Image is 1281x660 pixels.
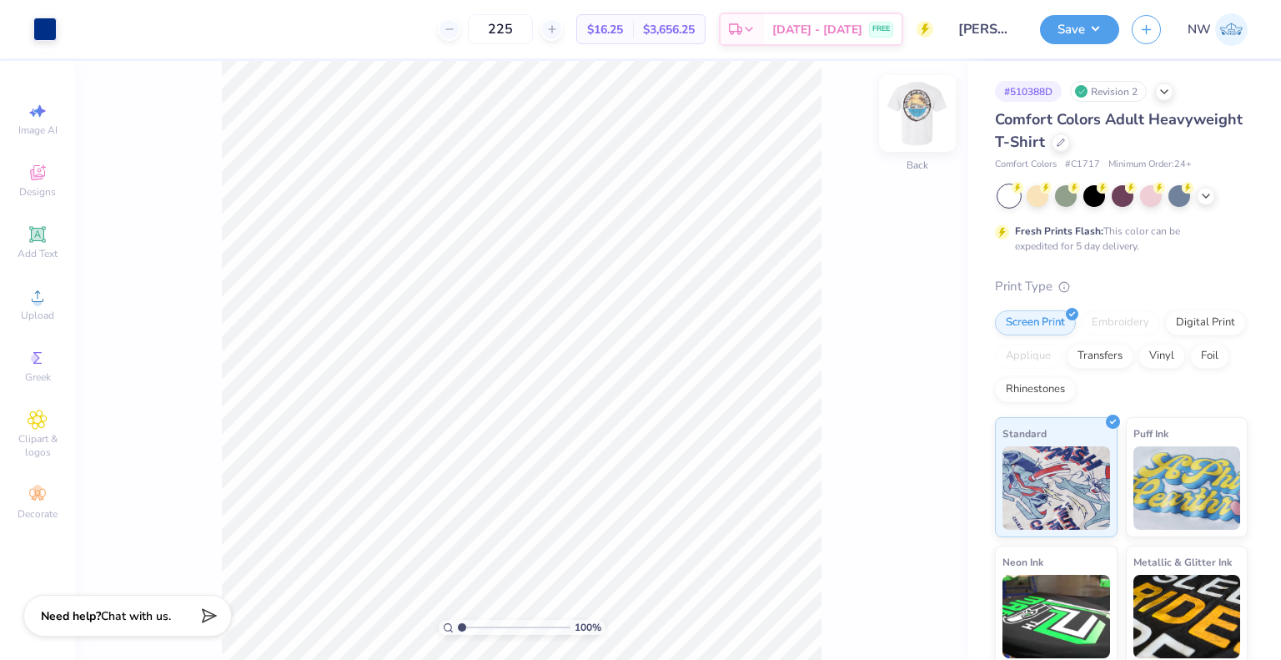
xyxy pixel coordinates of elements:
input: Untitled Design [946,13,1027,46]
span: Image AI [18,123,58,137]
button: Save [1040,15,1119,44]
div: Back [907,158,928,173]
span: Greek [25,370,51,384]
div: # 510388D [995,81,1062,102]
span: Chat with us. [101,608,171,624]
span: NW [1188,20,1211,39]
strong: Need help? [41,608,101,624]
img: Nathan Weatherton [1215,13,1248,46]
span: # C1717 [1065,158,1100,172]
span: Comfort Colors [995,158,1057,172]
div: Screen Print [995,310,1076,335]
span: Neon Ink [1002,553,1043,571]
span: Add Text [18,247,58,260]
img: Neon Ink [1002,575,1110,658]
div: This color can be expedited for 5 day delivery. [1015,224,1220,254]
div: Applique [995,344,1062,369]
span: 100 % [575,620,601,635]
img: Back [884,80,951,147]
span: Decorate [18,507,58,521]
span: Minimum Order: 24 + [1108,158,1192,172]
span: Metallic & Glitter Ink [1133,553,1232,571]
div: Print Type [995,277,1248,296]
span: Clipart & logos [8,432,67,459]
span: Comfort Colors Adult Heavyweight T-Shirt [995,109,1243,152]
input: – – [468,14,533,44]
div: Embroidery [1081,310,1160,335]
strong: Fresh Prints Flash: [1015,224,1103,238]
span: Puff Ink [1133,425,1168,442]
span: $16.25 [587,21,623,38]
img: Standard [1002,446,1110,530]
span: Designs [19,185,56,199]
span: Standard [1002,425,1047,442]
span: [DATE] - [DATE] [772,21,862,38]
div: Vinyl [1138,344,1185,369]
div: Transfers [1067,344,1133,369]
div: Revision 2 [1070,81,1147,102]
div: Digital Print [1165,310,1246,335]
img: Metallic & Glitter Ink [1133,575,1241,658]
div: Rhinestones [995,377,1076,402]
div: Foil [1190,344,1229,369]
img: Puff Ink [1133,446,1241,530]
span: Upload [21,309,54,322]
span: FREE [872,23,890,35]
span: $3,656.25 [643,21,695,38]
a: NW [1188,13,1248,46]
